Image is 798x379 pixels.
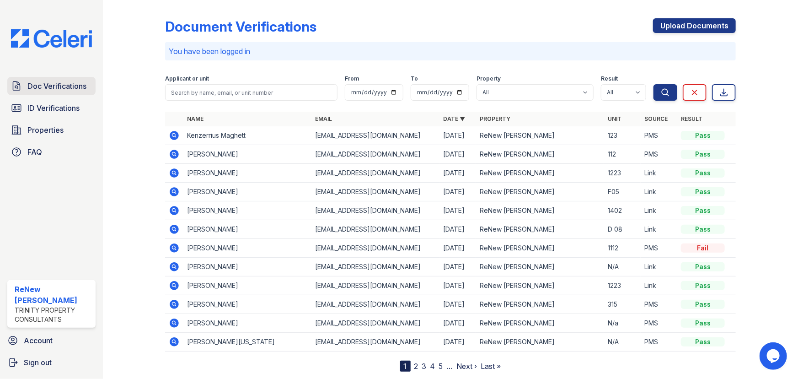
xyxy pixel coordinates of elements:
[641,220,677,239] td: Link
[4,331,99,350] a: Account
[439,201,476,220] td: [DATE]
[476,220,604,239] td: ReNew [PERSON_NAME]
[681,262,725,271] div: Pass
[7,143,96,161] a: FAQ
[183,164,311,183] td: [PERSON_NAME]
[315,115,332,122] a: Email
[477,75,501,82] label: Property
[476,314,604,333] td: ReNew [PERSON_NAME]
[604,295,641,314] td: 315
[311,201,439,220] td: [EMAIL_ADDRESS][DOMAIN_NAME]
[480,115,510,122] a: Property
[4,353,99,372] a: Sign out
[7,77,96,95] a: Doc Verifications
[439,314,476,333] td: [DATE]
[681,131,725,140] div: Pass
[345,75,359,82] label: From
[641,333,677,352] td: PMS
[430,362,435,371] a: 4
[183,258,311,276] td: [PERSON_NAME]
[604,239,641,258] td: 1112
[681,244,725,253] div: Fail
[641,126,677,145] td: PMS
[7,99,96,117] a: ID Verifications
[681,187,725,196] div: Pass
[311,314,439,333] td: [EMAIL_ADDRESS][DOMAIN_NAME]
[4,29,99,48] img: CE_Logo_Blue-a8612792a0a2168367f1c8372b55b34899dd931a85d93a1a3d3e32e68fde9ad4.png
[439,220,476,239] td: [DATE]
[604,276,641,295] td: 1223
[608,115,621,122] a: Unit
[476,145,604,164] td: ReNew [PERSON_NAME]
[476,258,604,276] td: ReNew [PERSON_NAME]
[439,276,476,295] td: [DATE]
[457,362,477,371] a: Next ›
[604,201,641,220] td: 1402
[476,239,604,258] td: ReNew [PERSON_NAME]
[169,46,732,57] p: You have been logged in
[476,126,604,145] td: ReNew [PERSON_NAME]
[183,183,311,201] td: [PERSON_NAME]
[641,314,677,333] td: PMS
[439,164,476,183] td: [DATE]
[439,295,476,314] td: [DATE]
[7,121,96,139] a: Properties
[681,115,702,122] a: Result
[476,183,604,201] td: ReNew [PERSON_NAME]
[604,220,641,239] td: D 08
[641,145,677,164] td: PMS
[27,81,86,92] span: Doc Verifications
[641,201,677,220] td: Link
[439,333,476,352] td: [DATE]
[476,164,604,183] td: ReNew [PERSON_NAME]
[641,183,677,201] td: Link
[411,75,418,82] label: To
[476,295,604,314] td: ReNew [PERSON_NAME]
[183,295,311,314] td: [PERSON_NAME]
[400,361,411,372] div: 1
[311,145,439,164] td: [EMAIL_ADDRESS][DOMAIN_NAME]
[311,126,439,145] td: [EMAIL_ADDRESS][DOMAIN_NAME]
[27,103,80,114] span: ID Verifications
[604,183,641,201] td: F05
[183,333,311,352] td: [PERSON_NAME][US_STATE]
[641,258,677,276] td: Link
[681,225,725,234] div: Pass
[443,115,465,122] a: Date ▼
[641,276,677,295] td: Link
[439,145,476,164] td: [DATE]
[27,146,42,157] span: FAQ
[183,145,311,164] td: [PERSON_NAME]
[439,258,476,276] td: [DATE]
[311,220,439,239] td: [EMAIL_ADDRESS][DOMAIN_NAME]
[476,201,604,220] td: ReNew [PERSON_NAME]
[439,183,476,201] td: [DATE]
[27,125,64,135] span: Properties
[311,276,439,295] td: [EMAIL_ADDRESS][DOMAIN_NAME]
[604,145,641,164] td: 112
[604,314,641,333] td: N/a
[183,201,311,220] td: [PERSON_NAME]
[165,84,337,101] input: Search by name, email, or unit number
[183,314,311,333] td: [PERSON_NAME]
[681,206,725,215] div: Pass
[644,115,668,122] a: Source
[183,239,311,258] td: [PERSON_NAME]
[604,333,641,352] td: N/A
[183,126,311,145] td: Kenzerrius Maghett
[601,75,618,82] label: Result
[187,115,204,122] a: Name
[439,362,443,371] a: 5
[439,239,476,258] td: [DATE]
[165,18,316,35] div: Document Verifications
[604,258,641,276] td: N/A
[604,126,641,145] td: 123
[311,239,439,258] td: [EMAIL_ADDRESS][DOMAIN_NAME]
[653,18,736,33] a: Upload Documents
[681,337,725,347] div: Pass
[311,258,439,276] td: [EMAIL_ADDRESS][DOMAIN_NAME]
[681,300,725,309] div: Pass
[183,220,311,239] td: [PERSON_NAME]
[604,164,641,183] td: 1223
[414,362,418,371] a: 2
